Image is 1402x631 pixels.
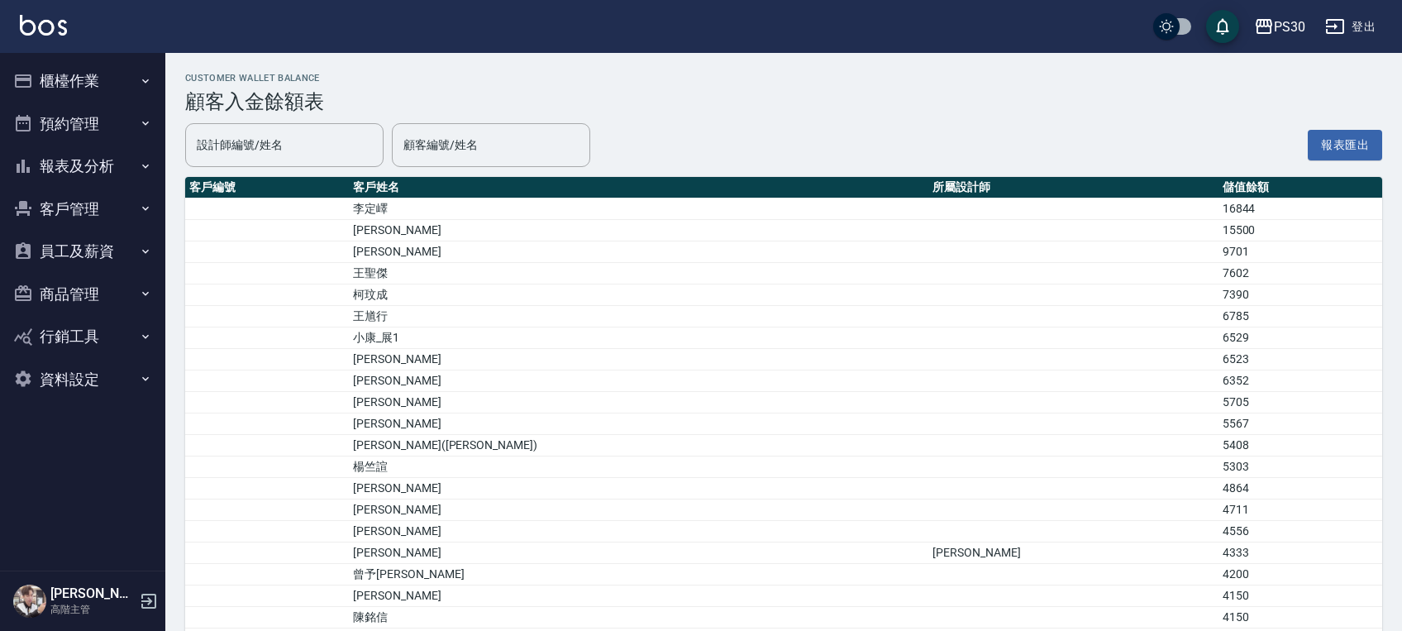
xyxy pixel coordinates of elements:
td: 柯玟成 [349,284,928,306]
td: 6529 [1218,327,1382,349]
h5: [PERSON_NAME] [50,586,135,602]
h3: 顧客入金餘額表 [185,90,1382,113]
th: 客戶姓名 [349,177,928,198]
td: 5303 [1218,457,1382,478]
td: 7390 [1218,284,1382,306]
td: [PERSON_NAME] [349,521,928,543]
td: [PERSON_NAME] [349,349,928,370]
td: [PERSON_NAME] [349,220,928,241]
td: 4556 [1218,521,1382,543]
td: 王聖傑 [349,263,928,284]
th: 客戶編號 [185,177,349,198]
td: [PERSON_NAME] [349,543,928,564]
td: 楊竺諠 [349,457,928,478]
button: 行銷工具 [7,315,159,358]
td: [PERSON_NAME] [349,500,928,521]
button: 資料設定 [7,358,159,401]
button: 櫃檯作業 [7,60,159,103]
td: 5567 [1218,413,1382,435]
div: PS30 [1274,17,1305,37]
td: 李定嶧 [349,198,928,220]
td: 4864 [1218,478,1382,500]
button: 客戶管理 [7,188,159,231]
td: 6785 [1218,306,1382,327]
th: 儲值餘額 [1218,177,1382,198]
td: 15500 [1218,220,1382,241]
td: [PERSON_NAME] [349,413,928,435]
td: 9701 [1218,241,1382,263]
button: 報表及分析 [7,145,159,188]
td: [PERSON_NAME]([PERSON_NAME]) [349,435,928,457]
button: 商品管理 [7,273,159,316]
td: [PERSON_NAME] [349,392,928,413]
td: 5705 [1218,392,1382,413]
img: Person [13,585,46,618]
button: 報表匯出 [1308,130,1382,160]
p: 高階主管 [50,602,135,617]
td: 6523 [1218,349,1382,370]
img: Logo [20,15,67,36]
td: 陳銘信 [349,607,928,629]
button: PS30 [1247,10,1312,44]
td: [PERSON_NAME] [349,478,928,500]
td: [PERSON_NAME] [349,241,928,263]
td: [PERSON_NAME] [928,543,1218,564]
button: save [1206,10,1239,43]
td: [PERSON_NAME] [349,586,928,607]
td: 4150 [1218,586,1382,607]
td: 小康_展1 [349,327,928,349]
td: 4150 [1218,607,1382,629]
td: 4200 [1218,564,1382,586]
h2: Customer Wallet Balance [185,73,1382,84]
td: 7602 [1218,263,1382,284]
td: 王馗行 [349,306,928,327]
td: 16844 [1218,198,1382,220]
button: 預約管理 [7,103,159,146]
td: 4711 [1218,500,1382,521]
td: [PERSON_NAME] [349,370,928,392]
th: 所屬設計師 [928,177,1218,198]
td: 4333 [1218,543,1382,564]
td: 6352 [1218,370,1382,392]
td: 5408 [1218,435,1382,457]
td: 曾予[PERSON_NAME] [349,564,928,586]
button: 登出 [1319,12,1382,42]
button: 員工及薪資 [7,230,159,273]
